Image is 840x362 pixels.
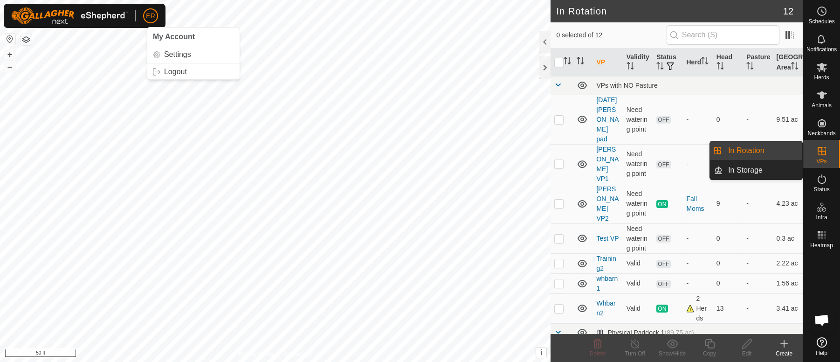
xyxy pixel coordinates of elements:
[284,350,312,358] a: Contact Us
[147,47,240,62] a: Settings
[623,184,653,223] td: Need watering point
[556,6,783,17] h2: In Rotation
[656,160,670,168] span: OFF
[713,293,743,323] td: 13
[814,75,829,80] span: Herds
[147,64,240,79] li: Logout
[656,235,670,243] span: OFF
[713,95,743,144] td: 0
[773,95,803,144] td: 9.51 ac
[667,25,779,45] input: Search (S)
[743,253,772,273] td: -
[743,293,772,323] td: -
[710,141,802,160] li: In Rotation
[701,58,709,66] p-sorticon: Activate to sort
[773,293,803,323] td: 3.41 ac
[810,243,833,248] span: Heatmap
[816,350,827,356] span: Help
[656,260,670,268] span: OFF
[813,187,829,192] span: Status
[596,299,615,317] a: Whbarn2
[11,7,128,24] img: Gallagher Logo
[723,161,802,180] a: In Storage
[743,184,772,223] td: -
[623,273,653,293] td: Valid
[713,273,743,293] td: 0
[746,63,754,71] p-sorticon: Activate to sort
[791,63,799,71] p-sorticon: Activate to sort
[806,47,837,52] span: Notifications
[803,334,840,360] a: Help
[564,58,571,66] p-sorticon: Activate to sort
[686,194,709,214] div: Fall Moms
[146,11,155,21] span: ER
[812,103,832,108] span: Animals
[773,49,803,77] th: [GEOGRAPHIC_DATA] Area
[596,275,618,292] a: whbarn1
[807,131,835,136] span: Neckbands
[728,349,765,358] div: Edit
[716,63,724,71] p-sorticon: Activate to sort
[623,223,653,253] td: Need watering point
[723,141,802,160] a: In Rotation
[153,33,195,41] span: My Account
[686,294,709,323] div: 2 Herds
[656,200,668,208] span: ON
[710,161,802,180] li: In Storage
[816,159,826,164] span: VPs
[686,258,709,268] div: -
[743,49,772,77] th: Pasture
[653,49,682,77] th: Status
[686,159,709,169] div: -
[556,30,666,40] span: 0 selected of 12
[682,49,712,77] th: Herd
[596,146,619,182] a: [PERSON_NAME] VP1
[656,116,670,124] span: OFF
[616,349,654,358] div: Turn Off
[773,223,803,253] td: 0.3 ac
[765,349,803,358] div: Create
[4,61,15,72] button: –
[4,34,15,45] button: Reset Map
[596,255,616,272] a: Training2
[623,253,653,273] td: Valid
[656,305,668,313] span: ON
[627,63,634,71] p-sorticon: Activate to sort
[596,96,619,143] a: [DATE] [PERSON_NAME] pad
[536,348,546,358] button: i
[728,145,764,156] span: In Rotation
[540,348,542,356] span: i
[596,82,799,89] div: VPs with NO Pasture
[596,185,619,222] a: [PERSON_NAME] VP2
[164,51,191,58] span: Settings
[808,306,836,334] div: Open chat
[773,184,803,223] td: 4.23 ac
[21,34,32,45] button: Map Layers
[743,273,772,293] td: -
[713,253,743,273] td: 0
[713,223,743,253] td: 0
[623,95,653,144] td: Need watering point
[239,350,274,358] a: Privacy Policy
[713,49,743,77] th: Head
[623,293,653,323] td: Valid
[590,350,606,357] span: Delete
[654,349,691,358] div: Show/Hide
[743,223,772,253] td: -
[596,235,619,242] a: Test VP
[686,234,709,244] div: -
[773,273,803,293] td: 1.56 ac
[656,280,670,288] span: OFF
[577,58,584,66] p-sorticon: Activate to sort
[596,329,694,337] div: Physical Paddock 1
[4,49,15,60] button: +
[728,165,763,176] span: In Storage
[808,19,834,24] span: Schedules
[686,115,709,125] div: -
[691,349,728,358] div: Copy
[164,68,187,76] span: Logout
[656,63,664,71] p-sorticon: Activate to sort
[623,144,653,184] td: Need watering point
[592,49,622,77] th: VP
